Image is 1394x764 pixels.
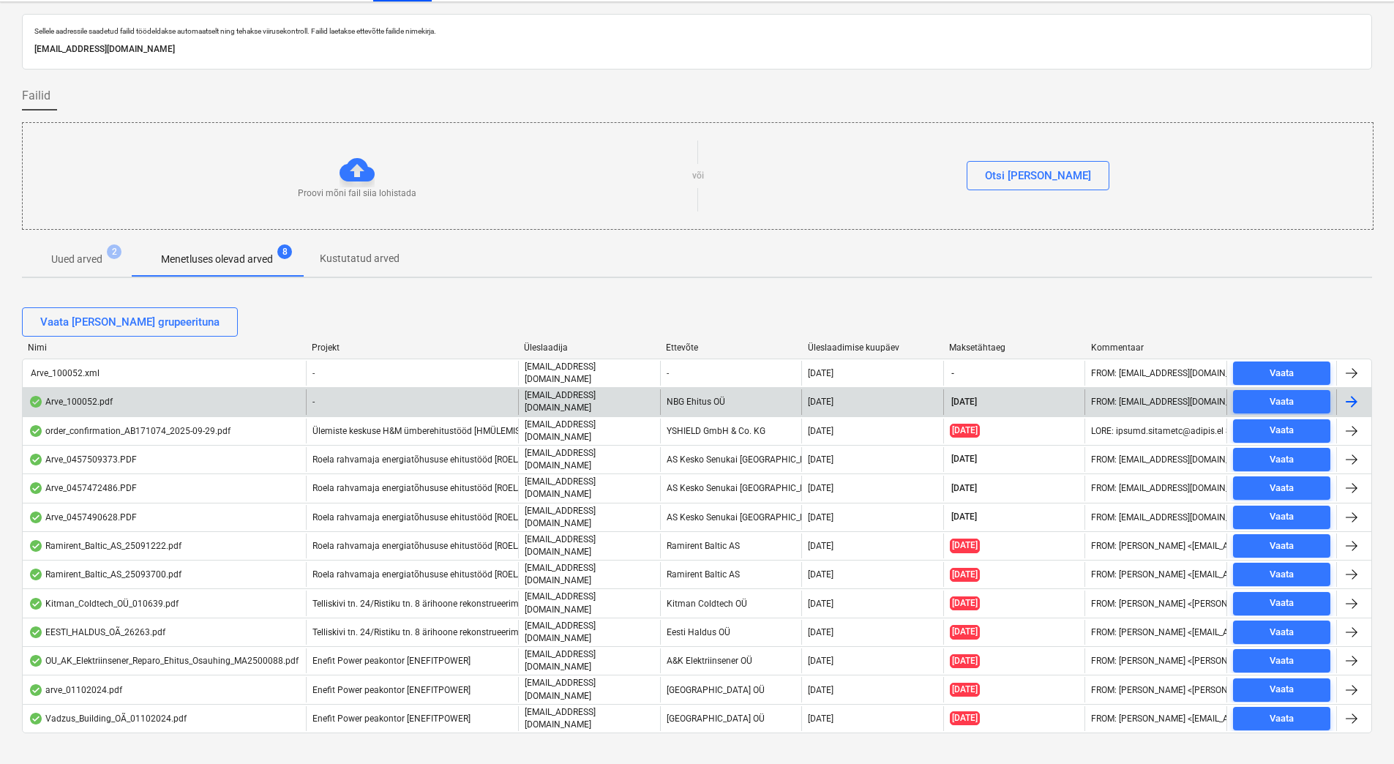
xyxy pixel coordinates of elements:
[312,685,471,695] span: Enefit Power peakontor [ENEFITPOWER]
[29,454,137,465] div: Arve_0457509373.PDF
[1270,624,1294,641] div: Vaata
[312,483,525,493] span: Roela rahvamaja energiatõhususe ehitustööd [ROELA]
[1233,476,1330,500] button: Vaata
[660,533,802,558] div: Ramirent Baltic AS
[29,396,43,408] div: Andmed failist loetud
[29,626,165,638] div: EESTI_HALDUS_OÃ_26263.pdf
[312,569,525,580] span: Roela rahvamaja energiatõhususe ehitustööd [ROELA]
[1270,480,1294,497] div: Vaata
[950,539,980,553] span: [DATE]
[525,447,654,472] p: [EMAIL_ADDRESS][DOMAIN_NAME]
[950,654,980,668] span: [DATE]
[1270,365,1294,382] div: Vaata
[22,87,50,105] span: Failid
[29,569,181,580] div: Ramirent_Baltic_AS_25093700.pdf
[660,361,802,386] div: -
[312,656,471,666] span: Enefit Power peakontor [ENEFITPOWER]
[298,187,416,200] p: Proovi mõni fail siia lohistada
[1270,681,1294,698] div: Vaata
[107,244,121,259] span: 2
[660,505,802,530] div: AS Kesko Senukai [GEOGRAPHIC_DATA]
[29,655,299,667] div: OU_AK_Elektriinsener_Reparo_Ehitus_Osauhing_MA2500088.pdf
[808,541,833,551] div: [DATE]
[1233,649,1330,673] button: Vaata
[660,620,802,645] div: Eesti Haldus OÜ
[808,368,833,378] div: [DATE]
[808,397,833,407] div: [DATE]
[660,706,802,731] div: [GEOGRAPHIC_DATA] OÜ
[1233,534,1330,558] button: Vaata
[22,307,238,337] button: Vaata [PERSON_NAME] grupeerituna
[1270,711,1294,727] div: Vaata
[808,627,833,637] div: [DATE]
[29,482,43,494] div: Andmed failist loetud
[950,711,980,725] span: [DATE]
[29,425,43,437] div: Andmed failist loetud
[40,312,220,332] div: Vaata [PERSON_NAME] grupeerituna
[312,714,471,724] span: Enefit Power peakontor [ENEFITPOWER]
[808,656,833,666] div: [DATE]
[808,685,833,695] div: [DATE]
[950,683,980,697] span: [DATE]
[51,252,102,267] p: Uued arved
[524,342,654,353] div: Üleslaadija
[950,568,980,582] span: [DATE]
[34,42,1360,57] p: [EMAIL_ADDRESS][DOMAIN_NAME]
[525,533,654,558] p: [EMAIL_ADDRESS][DOMAIN_NAME]
[29,598,179,610] div: Kitman_Coldtech_OÜ_010639.pdf
[666,342,796,353] div: Ettevõte
[29,569,43,580] div: Andmed failist loetud
[34,26,1360,36] p: Sellele aadressile saadetud failid töödeldakse automaatselt ning tehakse viirusekontroll. Failid ...
[29,540,181,552] div: Ramirent_Baltic_AS_25091222.pdf
[28,342,300,353] div: Nimi
[525,677,654,702] p: [EMAIL_ADDRESS][DOMAIN_NAME]
[1233,563,1330,586] button: Vaata
[22,122,1374,230] div: Proovi mõni fail siia lohistadavõiOtsi [PERSON_NAME]
[660,419,802,443] div: YSHIELD GmbH & Co. KG
[950,396,978,408] span: [DATE]
[985,166,1091,185] div: Otsi [PERSON_NAME]
[29,425,231,437] div: order_confirmation_AB171074_2025-09-29.pdf
[949,342,1079,353] div: Maksetähtaeg
[1233,621,1330,644] button: Vaata
[525,505,654,530] p: [EMAIL_ADDRESS][DOMAIN_NAME]
[808,426,833,436] div: [DATE]
[1233,419,1330,443] button: Vaata
[1091,342,1221,353] div: Kommentaar
[950,482,978,495] span: [DATE]
[1270,394,1294,411] div: Vaata
[660,677,802,702] div: [GEOGRAPHIC_DATA] OÜ
[692,170,704,182] p: või
[808,599,833,609] div: [DATE]
[808,483,833,493] div: [DATE]
[312,541,525,551] span: Roela rahvamaja energiatõhususe ehitustööd [ROELA]
[161,252,273,267] p: Menetluses olevad arved
[808,714,833,724] div: [DATE]
[29,368,100,378] div: Arve_100052.xml
[660,447,802,472] div: AS Kesko Senukai [GEOGRAPHIC_DATA]
[1270,595,1294,612] div: Vaata
[1233,362,1330,385] button: Vaata
[312,397,315,407] span: -
[808,512,833,523] div: [DATE]
[29,713,43,724] div: Andmed failist loetud
[950,367,956,380] span: -
[29,684,122,696] div: arve_01102024.pdf
[1233,707,1330,730] button: Vaata
[660,476,802,501] div: AS Kesko Senukai [GEOGRAPHIC_DATA]
[660,562,802,587] div: Ramirent Baltic AS
[312,627,580,637] span: Telliskivi tn. 24/Ristiku tn. 8 ärihoone rekonstrueerimine [TELLISKIVI]
[1270,566,1294,583] div: Vaata
[29,684,43,696] div: Andmed failist loetud
[1233,390,1330,413] button: Vaata
[312,426,533,436] span: Ülemiste keskuse H&M ümberehitustööd [HMÜLEMISTE]
[29,540,43,552] div: Andmed failist loetud
[1270,509,1294,525] div: Vaata
[525,706,654,731] p: [EMAIL_ADDRESS][DOMAIN_NAME]
[1233,678,1330,702] button: Vaata
[29,626,43,638] div: Andmed failist loetud
[808,342,938,353] div: Üleslaadimise kuupäev
[1233,506,1330,529] button: Vaata
[29,713,187,724] div: Vadzus_Building_OÃ_01102024.pdf
[29,598,43,610] div: Andmed failist loetud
